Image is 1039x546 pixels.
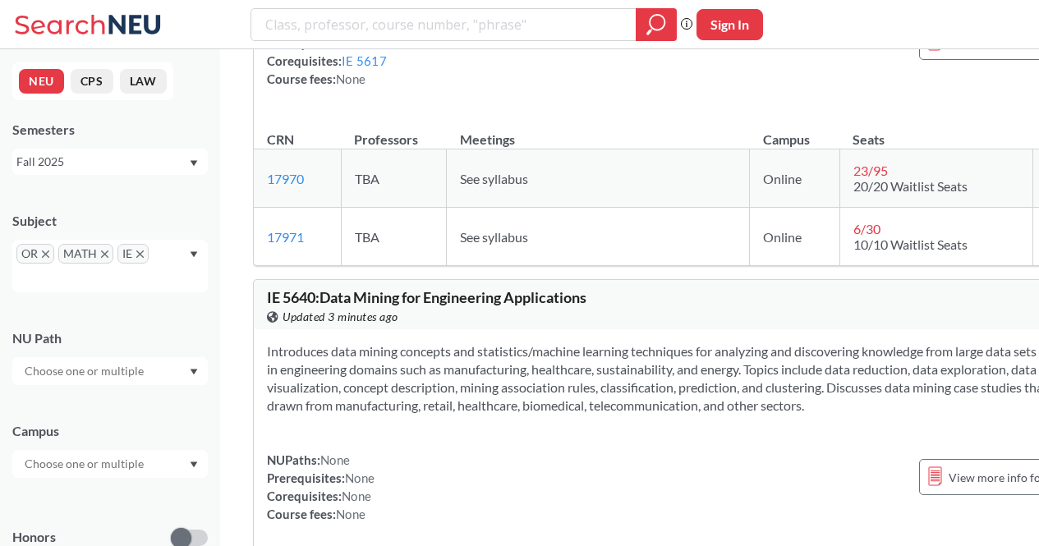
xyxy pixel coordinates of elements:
svg: Dropdown arrow [190,251,198,258]
a: 17971 [267,229,304,245]
svg: Dropdown arrow [190,369,198,375]
svg: Dropdown arrow [190,461,198,468]
span: ORX to remove pill [16,244,54,264]
div: Dropdown arrow [12,450,208,478]
input: Choose one or multiple [16,454,154,474]
div: Subject [12,212,208,230]
div: Dropdown arrow [12,357,208,385]
svg: Dropdown arrow [190,160,198,167]
div: ORX to remove pillMATHX to remove pillIEX to remove pillDropdown arrow [12,240,208,292]
span: None [320,452,350,467]
div: Fall 2025Dropdown arrow [12,149,208,175]
span: None [336,71,365,86]
span: 6 / 30 [853,221,880,236]
button: Sign In [696,9,763,40]
td: Online [750,149,840,208]
div: magnifying glass [636,8,677,41]
svg: X to remove pill [101,250,108,258]
td: TBA [341,208,447,266]
span: None [336,507,365,521]
th: Professors [341,114,447,149]
button: LAW [120,69,167,94]
th: Campus [750,114,840,149]
svg: magnifying glass [646,13,666,36]
span: None [342,489,371,503]
span: See syllabus [460,229,528,245]
svg: X to remove pill [136,250,144,258]
div: Fall 2025 [16,153,188,171]
input: Class, professor, course number, "phrase" [264,11,624,39]
div: Campus [12,422,208,440]
svg: X to remove pill [42,250,49,258]
td: Online [750,208,840,266]
div: NU Path [12,329,208,347]
span: IEX to remove pill [117,244,149,264]
span: Updated 3 minutes ago [283,308,398,326]
td: TBA [341,149,447,208]
span: MATHX to remove pill [58,244,113,264]
div: NUPaths: Prerequisites: Corequisites: Course fees: [267,451,375,523]
button: CPS [71,69,113,94]
button: NEU [19,69,64,94]
th: Seats [839,114,1032,149]
span: See syllabus [460,171,528,186]
span: None [345,470,375,485]
span: 23 / 95 [853,163,888,178]
div: NUPaths: Prerequisites: Corequisites: Course fees: [267,16,387,88]
span: IE 5640 : Data Mining for Engineering Applications [267,288,586,306]
a: 17970 [267,171,304,186]
div: CRN [267,131,294,149]
th: Meetings [447,114,750,149]
span: 10/10 Waitlist Seats [853,236,968,252]
input: Choose one or multiple [16,361,154,381]
div: Semesters [12,121,208,139]
a: IE 5617 [342,53,387,68]
span: 20/20 Waitlist Seats [853,178,968,194]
